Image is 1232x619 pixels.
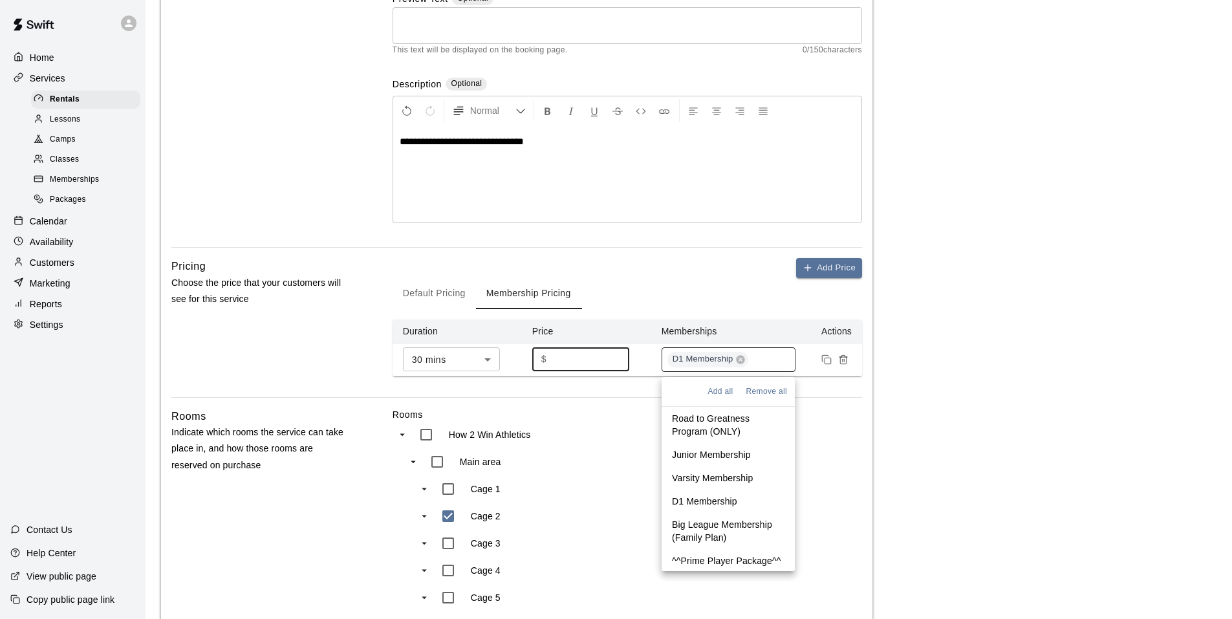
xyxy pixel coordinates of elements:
[752,99,774,122] button: Justify Align
[27,570,96,583] p: View public page
[706,99,728,122] button: Center Align
[10,253,135,272] a: Customers
[672,554,781,567] p: ^^Prime Player Package^^
[10,212,135,231] a: Calendar
[537,99,559,122] button: Format Bold
[630,99,652,122] button: Insert Code
[835,351,852,368] button: Remove price
[705,382,735,401] button: Add all
[672,518,784,544] p: Big League Membership (Family Plan)
[10,232,135,252] a: Availability
[744,382,790,401] button: Remove all
[560,99,582,122] button: Format Italics
[171,424,351,473] p: Indicate which rooms the service can take place in, and how those rooms are reserved on purchase
[10,294,135,314] a: Reports
[393,408,862,421] label: Rooms
[30,215,67,228] p: Calendar
[31,89,146,109] a: Rentals
[672,412,784,438] p: Road to Greatness Program (ONLY)
[672,495,737,508] p: D1 Membership
[31,190,146,210] a: Packages
[171,408,206,425] h6: Rooms
[471,564,501,577] p: Cage 4
[31,151,140,169] div: Classes
[419,99,441,122] button: Redo
[50,113,81,126] span: Lessons
[27,523,72,536] p: Contact Us
[10,48,135,67] a: Home
[50,133,76,146] span: Camps
[471,510,501,523] p: Cage 2
[171,258,206,275] h6: Pricing
[10,315,135,334] a: Settings
[30,298,62,310] p: Reports
[818,351,835,368] button: Duplicate price
[31,170,146,190] a: Memberships
[651,320,806,343] th: Memberships
[471,591,501,604] p: Cage 5
[30,256,74,269] p: Customers
[30,72,65,85] p: Services
[583,99,605,122] button: Format Underline
[451,79,482,88] span: Optional
[393,78,442,92] label: Description
[653,99,675,122] button: Insert Link
[30,51,54,64] p: Home
[31,171,140,189] div: Memberships
[171,275,351,307] p: Choose the price that your customers will see for this service
[50,93,80,106] span: Rentals
[541,353,546,366] p: $
[682,99,704,122] button: Left Align
[796,258,862,278] button: Add Price
[31,109,146,129] a: Lessons
[447,99,531,122] button: Formatting Options
[50,153,79,166] span: Classes
[31,111,140,129] div: Lessons
[31,191,140,209] div: Packages
[393,44,568,57] span: This text will be displayed on the booking page.
[393,278,476,309] button: Default Pricing
[30,235,74,248] p: Availability
[50,193,86,206] span: Packages
[31,130,146,150] a: Camps
[403,347,500,371] div: 30 mins
[729,99,751,122] button: Right Align
[607,99,629,122] button: Format Strikethrough
[803,44,862,57] span: 0 / 150 characters
[476,278,581,309] button: Membership Pricing
[393,320,522,343] th: Duration
[806,320,862,343] th: Actions
[471,483,501,495] p: Cage 1
[667,352,749,367] div: D1 Membership
[449,428,531,441] p: How 2 Win Athletics
[667,353,739,365] span: D1 Membership
[31,131,140,149] div: Camps
[31,150,146,170] a: Classes
[10,69,135,88] a: Services
[396,99,418,122] button: Undo
[460,455,501,468] p: Main area
[672,448,751,461] p: Junior Membership
[27,593,114,606] p: Copy public page link
[672,472,753,484] p: Varsity Membership
[50,173,99,186] span: Memberships
[470,104,515,117] span: Normal
[471,537,501,550] p: Cage 3
[30,318,63,331] p: Settings
[10,274,135,293] a: Marketing
[27,547,76,559] p: Help Center
[522,320,651,343] th: Price
[30,277,70,290] p: Marketing
[31,91,140,109] div: Rentals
